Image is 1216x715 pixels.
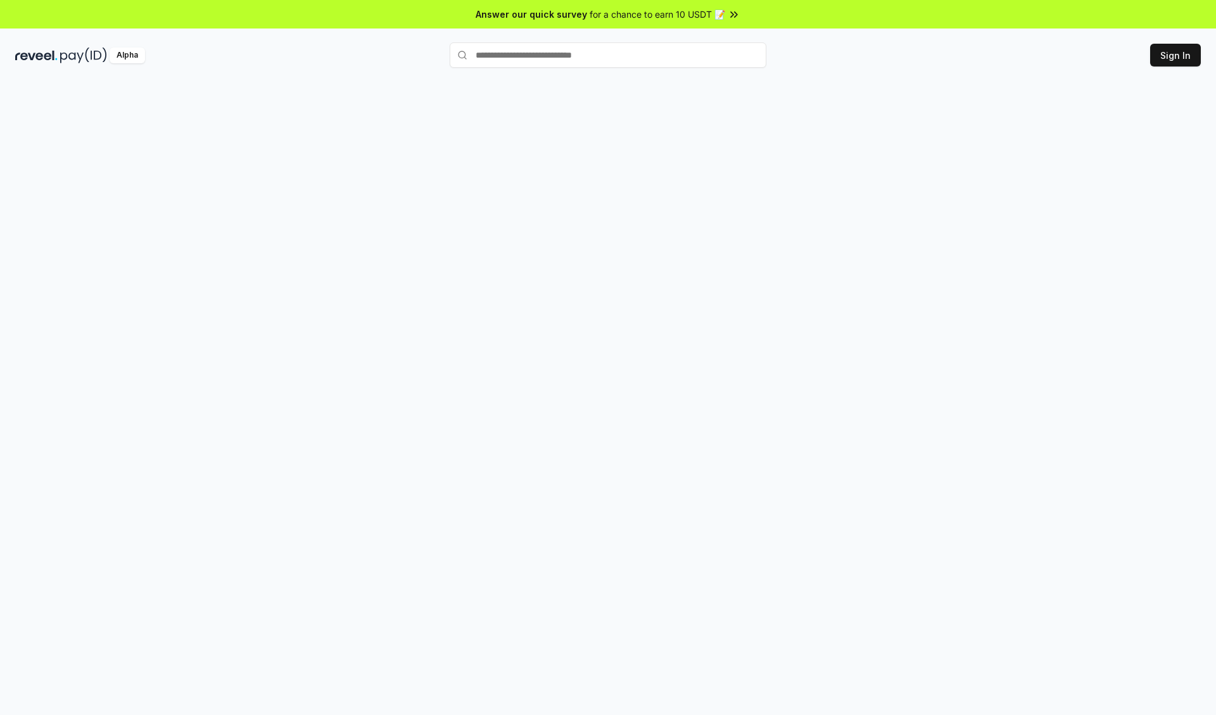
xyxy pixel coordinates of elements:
span: for a chance to earn 10 USDT 📝 [590,8,725,21]
button: Sign In [1150,44,1201,66]
img: reveel_dark [15,47,58,63]
img: pay_id [60,47,107,63]
div: Alpha [110,47,145,63]
span: Answer our quick survey [476,8,587,21]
